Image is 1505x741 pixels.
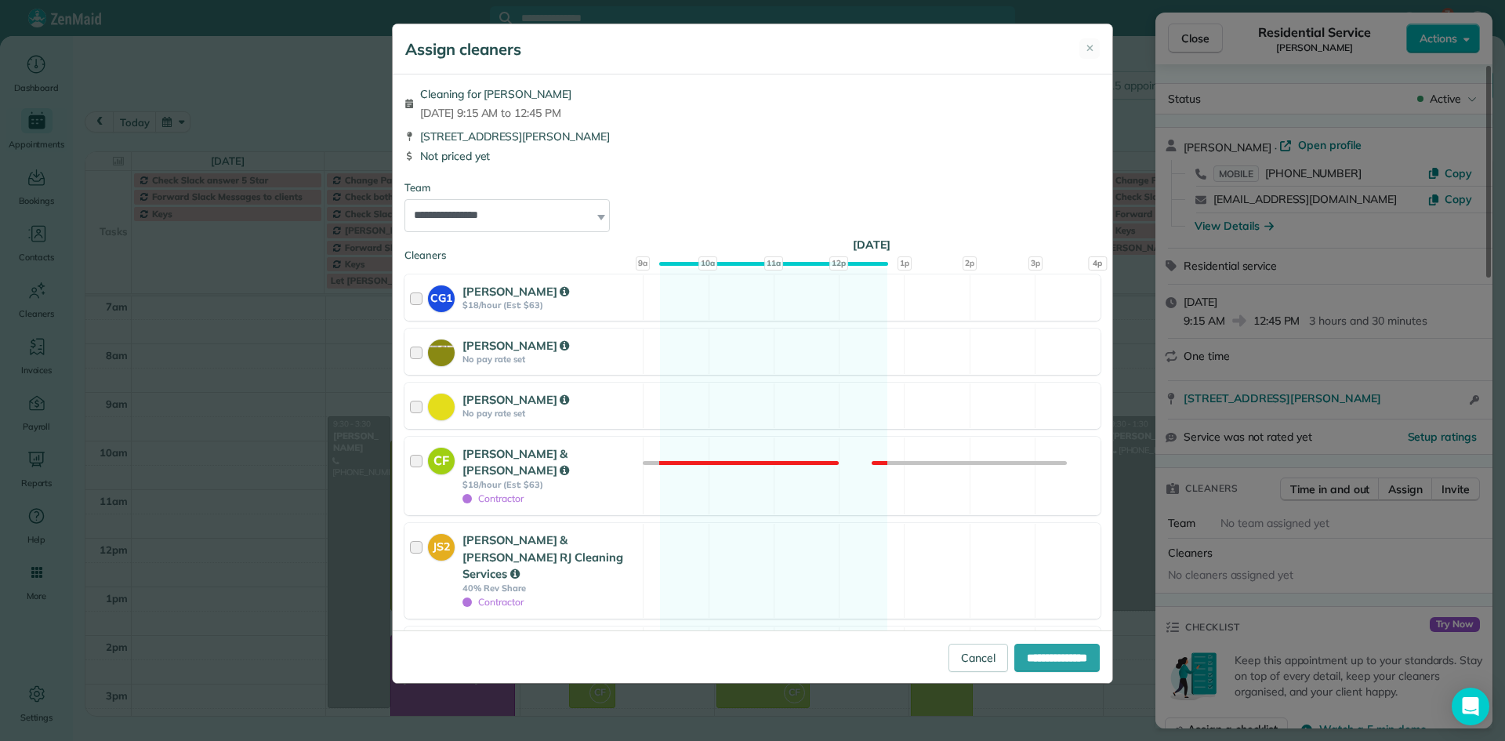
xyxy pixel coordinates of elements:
strong: [PERSON_NAME] [462,392,569,407]
strong: [PERSON_NAME] & [PERSON_NAME] [462,446,569,478]
strong: No pay rate set [462,354,638,365]
strong: [PERSON_NAME] [462,338,569,353]
strong: $18/hour (Est: $63) [462,300,638,311]
span: Cleaning for [PERSON_NAME] [420,86,571,102]
strong: No pay rate set [462,408,638,419]
h5: Assign cleaners [405,38,521,60]
a: Cancel [948,644,1008,672]
strong: 40% Rev Share [462,583,638,594]
span: Contractor [462,492,524,504]
div: Team [404,180,1101,196]
span: ✕ [1086,41,1094,56]
strong: JS2 [428,534,455,555]
strong: CG1 [428,285,455,307]
div: Not priced yet [404,148,1101,164]
div: Open Intercom Messenger [1452,688,1489,725]
span: Contractor [462,596,524,608]
strong: [PERSON_NAME] & [PERSON_NAME] RJ Cleaning Services [462,532,623,582]
strong: CF [428,448,455,470]
div: [STREET_ADDRESS][PERSON_NAME] [404,129,1101,144]
span: [DATE] 9:15 AM to 12:45 PM [420,105,571,121]
div: Cleaners [404,248,1101,252]
strong: $18/hour (Est: $63) [462,479,638,490]
strong: [PERSON_NAME] [462,284,569,299]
